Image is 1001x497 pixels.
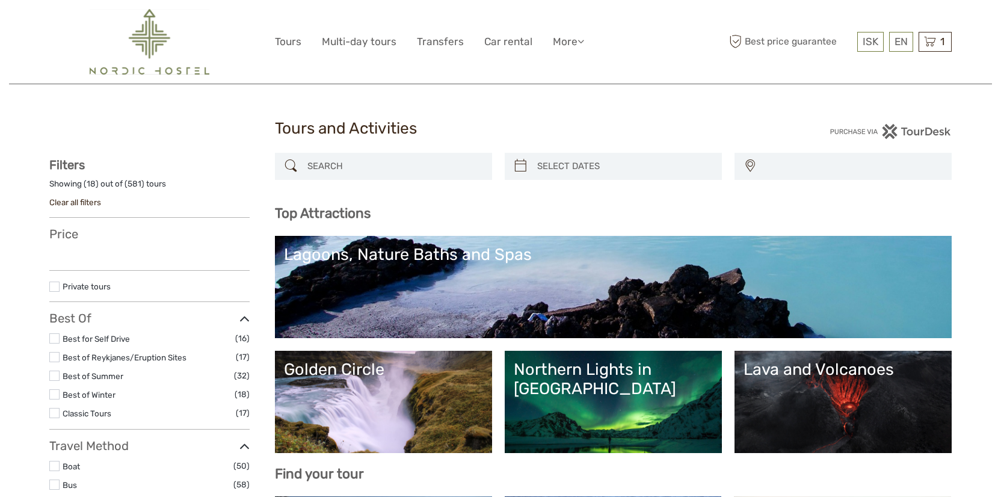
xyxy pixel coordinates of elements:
[63,461,80,471] a: Boat
[863,35,878,48] span: ISK
[275,119,726,138] h1: Tours and Activities
[236,350,250,364] span: (17)
[744,360,943,444] a: Lava and Volcanoes
[90,9,209,75] img: 2454-61f15230-a6bf-4303-aa34-adabcbdb58c5_logo_big.png
[234,369,250,383] span: (32)
[63,480,77,490] a: Bus
[63,390,115,400] a: Best of Winter
[744,360,943,379] div: Lava and Volcanoes
[49,158,85,172] strong: Filters
[275,33,301,51] a: Tours
[63,409,111,418] a: Classic Tours
[235,387,250,401] span: (18)
[128,178,141,190] label: 581
[284,360,483,444] a: Golden Circle
[63,334,130,344] a: Best for Self Drive
[284,360,483,379] div: Golden Circle
[236,406,250,420] span: (17)
[275,466,364,482] b: Find your tour
[275,205,371,221] b: Top Attractions
[532,156,716,177] input: SELECT DATES
[49,178,250,197] div: Showing ( ) out of ( ) tours
[63,282,111,291] a: Private tours
[514,360,713,444] a: Northern Lights in [GEOGRAPHIC_DATA]
[233,459,250,473] span: (50)
[303,156,486,177] input: SEARCH
[284,245,943,329] a: Lagoons, Nature Baths and Spas
[484,33,532,51] a: Car rental
[417,33,464,51] a: Transfers
[87,178,96,190] label: 18
[553,33,584,51] a: More
[49,439,250,453] h3: Travel Method
[830,124,952,139] img: PurchaseViaTourDesk.png
[514,360,713,399] div: Northern Lights in [GEOGRAPHIC_DATA]
[63,353,186,362] a: Best of Reykjanes/Eruption Sites
[49,227,250,241] h3: Price
[235,332,250,345] span: (16)
[322,33,396,51] a: Multi-day tours
[284,245,943,264] div: Lagoons, Nature Baths and Spas
[889,32,913,52] div: EN
[49,311,250,326] h3: Best Of
[233,478,250,492] span: (58)
[63,371,123,381] a: Best of Summer
[938,35,946,48] span: 1
[49,197,101,207] a: Clear all filters
[726,32,854,52] span: Best price guarantee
